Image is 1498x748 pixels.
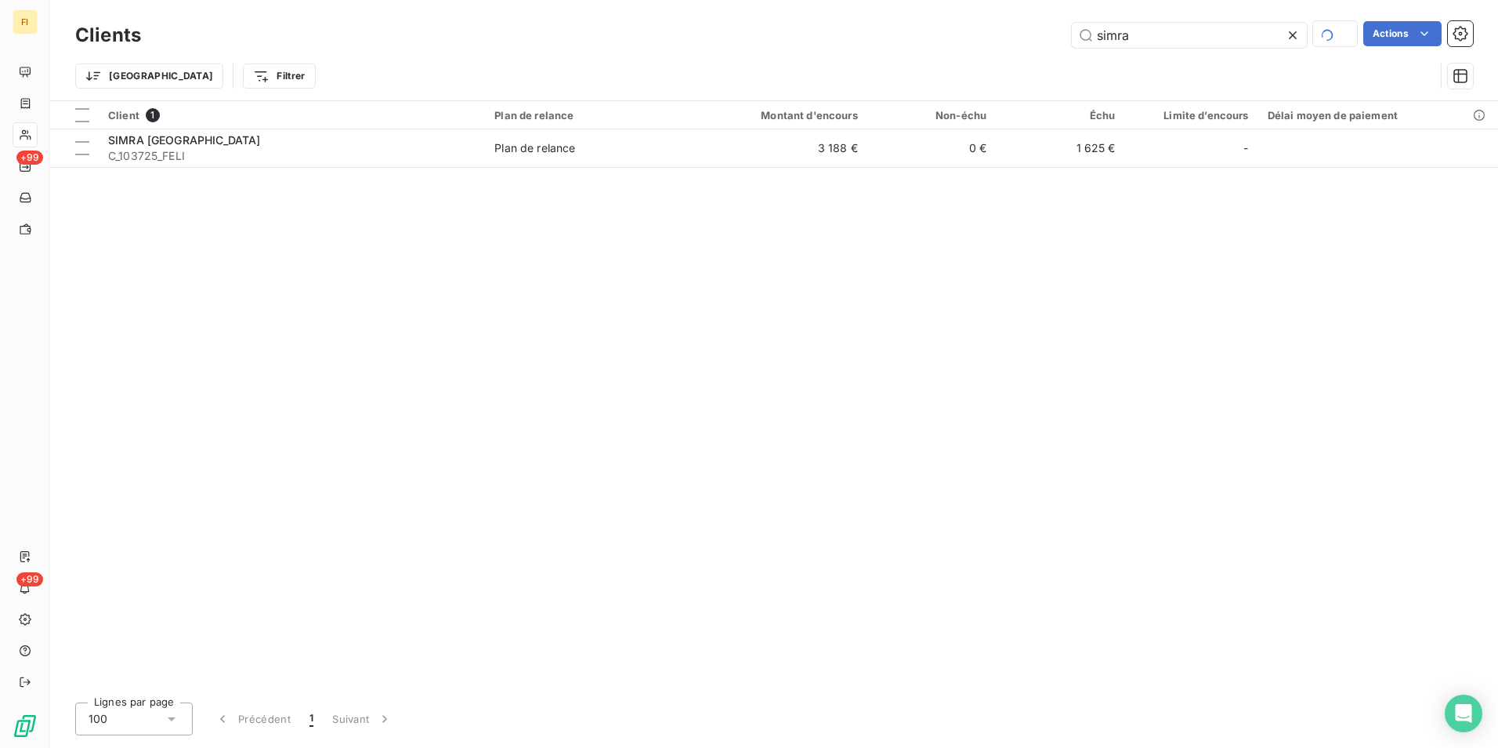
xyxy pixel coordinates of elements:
button: Actions [1363,21,1442,46]
span: C_103725_FELI [108,148,476,164]
td: 3 188 € [694,129,867,167]
button: Suivant [323,703,402,735]
div: Non-échu [877,109,986,122]
span: Client [108,109,139,122]
span: SIMRA [GEOGRAPHIC_DATA] [108,133,260,147]
div: Plan de relance [494,140,575,156]
div: FI [13,9,38,34]
td: 0 € [867,129,996,167]
div: Limite d’encours [1134,109,1249,122]
span: +99 [16,151,43,165]
div: Open Intercom Messenger [1445,695,1482,732]
span: 100 [89,711,107,727]
img: Logo LeanPay [13,714,38,739]
div: Délai moyen de paiement [1268,109,1489,122]
button: [GEOGRAPHIC_DATA] [75,64,223,89]
button: Filtrer [243,64,315,89]
span: +99 [16,572,43,586]
div: Montant d'encours [704,109,857,122]
div: Échu [1005,109,1115,122]
h3: Clients [75,21,141,49]
td: 1 625 € [996,129,1124,167]
input: Rechercher [1072,23,1307,48]
span: 1 [146,108,160,122]
button: 1 [300,703,323,735]
button: Précédent [205,703,300,735]
span: 1 [309,711,313,727]
span: - [1243,140,1248,156]
div: Plan de relance [494,109,685,122]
